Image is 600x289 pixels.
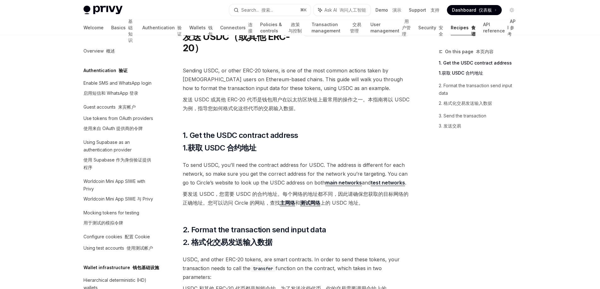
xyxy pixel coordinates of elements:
[83,67,128,74] h5: Authentication
[83,47,115,55] div: Overview
[220,20,253,35] a: Connectors 连接器
[83,264,159,271] h5: Wallet infrastructure
[229,4,311,16] button: Search... 搜索...⌘K
[83,20,104,35] a: Welcome
[78,113,159,137] a: Use tokens from OAuth providers使用来自 OAuth 提供商的令牌
[78,231,159,242] a: Configure cookies 配置 Cookie
[452,7,492,13] span: Dashboard
[78,242,159,254] a: Using test accounts 使用测试帐户
[439,70,483,76] font: 1.获取 USDC 合约地址
[78,101,159,113] a: Guest accounts 来宾帐户
[189,20,213,35] a: Wallets 钱包
[78,176,159,207] a: Worldcoin Mini App SIWE with PrivyWorldcoin Mini App SIWE 与 Privy
[83,157,151,170] font: 使用 Supabase 作为身份验证提供程序
[325,179,362,186] a: main networks
[451,20,476,35] a: Recipes 食谱
[83,196,153,201] font: Worldcoin Mini App SIWE 与 Privy
[483,20,517,35] a: API reference API 参考
[83,139,155,174] div: Using Supabase as an authentication provider
[439,123,461,128] font: 3. 发送交易
[83,90,138,96] font: 启用短信和 WhatsApp 登录
[439,81,522,111] a: 2. Format the transaction send input data2. 格式化交易发送输入数据
[183,191,409,206] font: 要发送 USDC，您需要 USDC 的合约地址。每个网络的地址都不同，因此请确保您获取的目标网络的正确地址。您可以访问 Circle 的网站，查找 和 上的 USDC 地址。
[183,130,298,156] span: 1. Get the USDC contract address
[83,115,153,135] div: Use tokens from OAuth providers
[78,207,159,231] a: Mocking tokens for testing用于测试的模拟令牌
[118,104,136,110] font: 来宾帐户
[177,25,182,37] font: 验证
[409,7,439,13] a: Support 支持
[350,22,361,33] font: 交易管理
[83,6,123,14] img: light logo
[439,111,522,133] a: 3. Send the transaction3. 发送交易
[289,22,302,33] font: 政策与控制
[324,7,366,13] span: Ask AI
[418,20,443,35] a: Security 安全
[83,233,150,241] div: Configure cookies
[111,20,135,35] a: Basics 基础知识
[106,48,115,54] font: 概述
[119,68,128,73] font: 验证
[300,200,320,206] a: 测试网络
[439,100,492,106] font: 2. 格式化交易发送输入数据
[183,238,272,247] font: 2. 格式化交易发送输入数据
[83,79,151,99] div: Enable SMS and WhatsApp login
[476,49,494,54] font: 本页内容
[127,245,153,251] font: 使用测试帐户
[78,77,159,101] a: Enable SMS and WhatsApp login启用短信和 WhatsApp 登录
[314,4,370,16] button: Ask AI 询问人工智能
[447,5,502,15] a: Dashboard 仪表板
[311,20,363,35] a: Transaction management 交易管理
[78,137,159,176] a: Using Supabase as an authentication provider使用 Supabase 作为身份验证提供程序
[250,265,276,272] code: transfer
[300,8,307,13] span: ⌘ K
[208,25,213,37] font: 钱包
[445,48,494,55] span: On this page
[142,20,182,35] a: Authentication 验证
[340,7,366,13] font: 询问人工智能
[479,7,492,13] font: 仪表板
[471,25,476,37] font: 食谱
[83,220,123,225] font: 用于测试的模拟令牌
[507,5,517,15] button: Toggle dark mode
[507,19,516,37] font: API 参考
[183,66,410,115] span: Sending USDC, or other ERC-20 tokens, is one of the most common actions taken by [DEMOGRAPHIC_DAT...
[183,225,326,250] span: 2. Format the transaction send input data
[125,234,150,239] font: 配置 Cookie
[392,7,401,13] font: 演示
[370,20,411,35] a: User management 用户管理
[133,265,159,270] font: 钱包基础设施
[439,58,522,81] a: 1. Get the USDC contract address1.获取 USDC 合约地址
[83,103,136,111] div: Guest accounts
[183,31,290,54] font: 发送 USDC（或其他 ERC-20）
[183,143,256,152] font: 1.获取 USDC 合约地址
[183,161,410,210] span: To send USDC, you’ll need the contract address for USDC. The address is different for each networ...
[402,19,411,37] font: 用户管理
[261,7,273,13] font: 搜索...
[83,244,153,252] div: Using test accounts
[248,22,253,40] font: 连接器
[78,45,159,57] a: Overview 概述
[241,6,273,14] div: Search...
[183,96,409,111] font: 发送 USDC 或其他 ERC-20 代币是钱包用户在以太坊区块链上最常用的操作之一。本指南将以 USDC 为例，指导您如何格式化这些代币的交易输入数据。
[439,25,443,37] font: 安全
[280,200,295,206] a: 主网络
[128,19,133,43] font: 基础知识
[83,126,143,131] font: 使用来自 OAuth 提供商的令牌
[431,7,439,13] font: 支持
[375,7,401,13] a: Demo 演示
[83,209,139,229] div: Mocking tokens for testing
[83,178,155,205] div: Worldcoin Mini App SIWE with Privy
[371,179,405,186] a: test networks
[260,20,304,35] a: Policies & controls 政策与控制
